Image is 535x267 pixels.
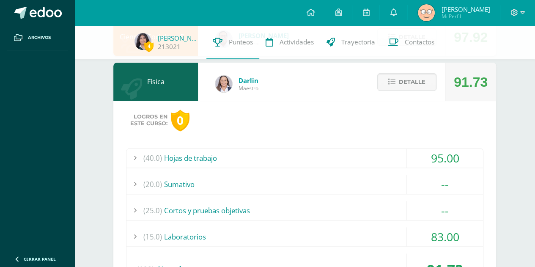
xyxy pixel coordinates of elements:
[215,75,232,92] img: 794815d7ffad13252b70ea13fddba508.png
[407,201,483,220] div: --
[7,25,68,50] a: Archivos
[239,76,258,85] span: Darlin
[143,149,162,168] span: (40.0)
[229,38,253,47] span: Punteos
[143,201,162,220] span: (25.0)
[441,5,490,14] span: [PERSON_NAME]
[158,42,181,51] a: 213021
[239,85,258,92] span: Maestro
[144,41,154,52] span: 4
[377,73,436,91] button: Detalle
[158,34,200,42] a: [PERSON_NAME]
[407,227,483,246] div: 83.00
[126,227,483,246] div: Laboratorios
[134,33,151,50] img: 132b6f2fb12677b49262665ddd89ec82.png
[341,38,375,47] span: Trayectoria
[399,74,425,90] span: Detalle
[206,25,259,59] a: Punteos
[381,25,441,59] a: Contactos
[126,175,483,194] div: Sumativo
[28,34,51,41] span: Archivos
[441,13,490,20] span: Mi Perfil
[454,63,488,101] div: 91.73
[24,256,56,262] span: Cerrar panel
[280,38,314,47] span: Actividades
[113,63,198,101] div: Física
[171,110,189,131] div: 0
[407,175,483,194] div: --
[320,25,381,59] a: Trayectoria
[405,38,434,47] span: Contactos
[143,175,162,194] span: (20.0)
[143,227,162,246] span: (15.0)
[407,149,483,168] div: 95.00
[130,113,167,127] span: Logros en este curso:
[126,201,483,220] div: Cortos y pruebas objetivas
[259,25,320,59] a: Actividades
[126,149,483,168] div: Hojas de trabajo
[418,4,435,21] img: 1a4d27bc1830275b18b6b82291d6b399.png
